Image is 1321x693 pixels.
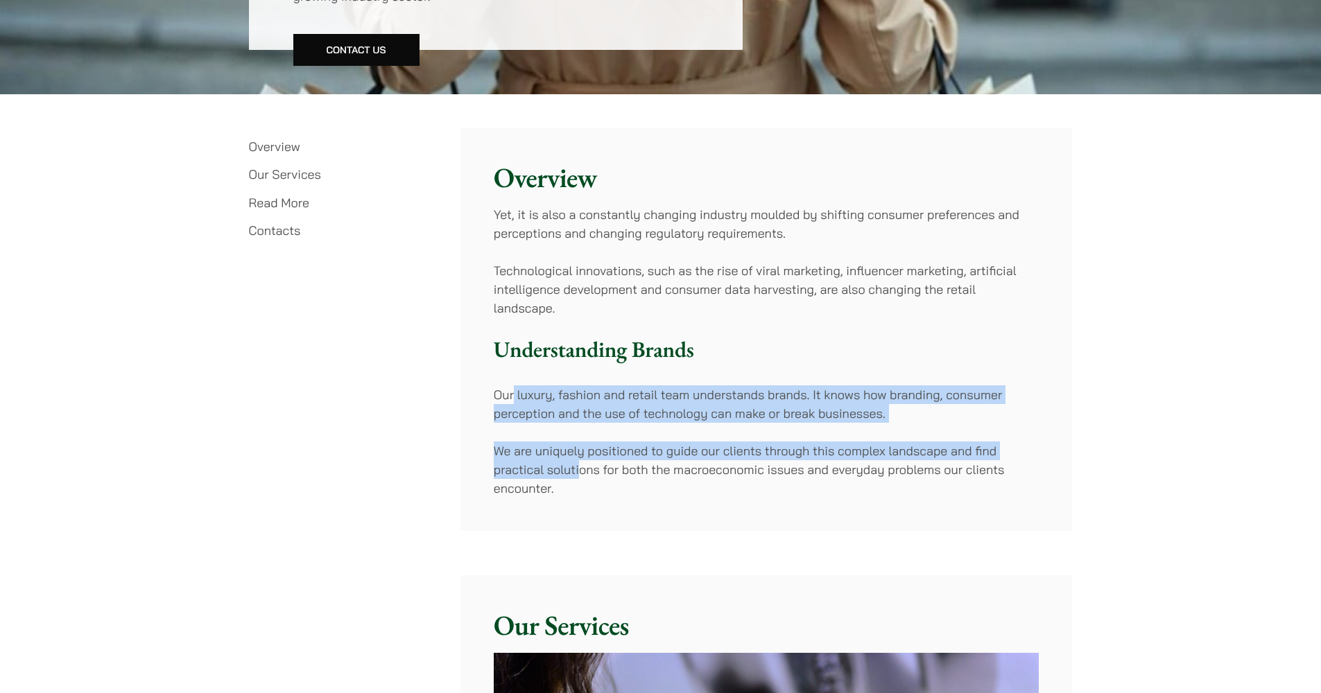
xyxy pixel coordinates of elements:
h2: Our Services [494,608,1039,642]
p: We are uniquely positioned to guide our clients through this complex landscape and find practical... [494,441,1039,498]
h2: Overview [494,161,1039,194]
a: Our Services [249,166,321,182]
a: Contact Us [293,34,420,66]
p: Yet, it is also a constantly changing industry moulded by shifting consumer preferences and perce... [494,205,1039,243]
a: Overview [249,139,300,155]
h3: Understanding Brands [494,336,1039,362]
a: Read More [249,195,309,211]
p: Technological innovations, such as the rise of viral marketing, influencer marketing, artificial ... [494,261,1039,317]
p: Our luxury, fashion and retail team understands brands. It knows how branding, consumer perceptio... [494,385,1039,423]
a: Contacts [249,222,301,238]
